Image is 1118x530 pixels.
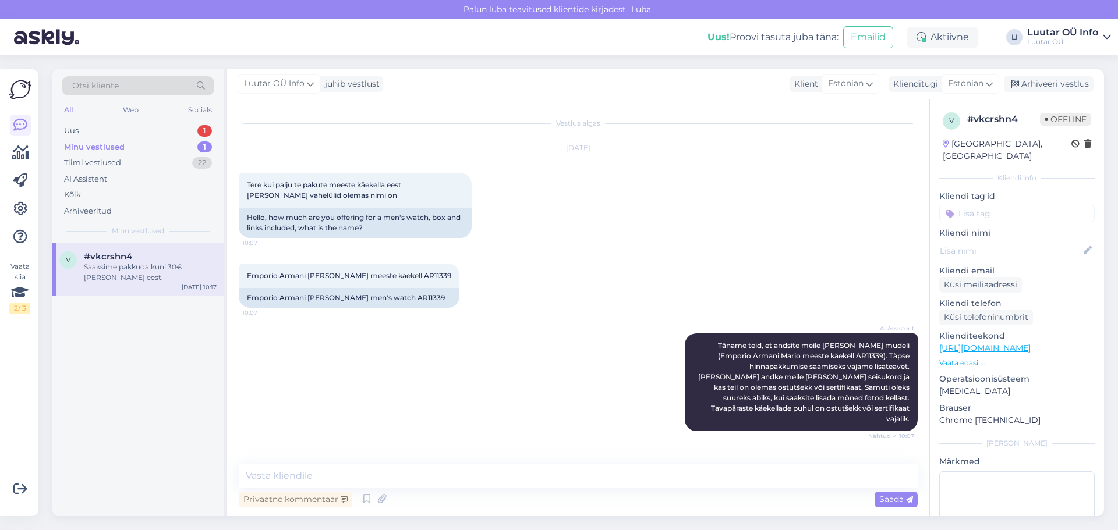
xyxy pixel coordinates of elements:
span: v [66,255,70,264]
div: Hello, how much are you offering for a men's watch, box and links included, what is the name? [239,208,472,238]
span: 10:07 [242,239,286,247]
div: Klient [790,78,818,90]
div: Privaatne kommentaar [239,492,352,507]
div: Saaksime pakkuda kuni 30€ [PERSON_NAME] eest. [84,262,217,283]
div: Luutar OÜ Info [1027,28,1098,37]
span: Offline [1040,113,1091,126]
span: Emporio Armani [PERSON_NAME] meeste käekell AR11339 [247,271,451,280]
div: Küsi telefoninumbrit [939,310,1033,325]
div: [PERSON_NAME] [939,438,1095,449]
div: Minu vestlused [64,141,125,153]
div: Emporio Armani [PERSON_NAME] men's watch AR11339 [239,288,459,308]
div: 1 [197,125,212,137]
div: juhib vestlust [320,78,380,90]
div: 22 [192,157,212,169]
div: Socials [186,102,214,118]
span: Minu vestlused [112,226,164,236]
span: Estonian [948,77,983,90]
input: Lisa nimi [940,244,1081,257]
div: Küsi meiliaadressi [939,277,1022,293]
span: AI Assistent [871,324,914,333]
div: 2 / 3 [9,303,30,314]
div: Vestlus algas [239,118,918,129]
span: Estonian [828,77,864,90]
span: Tere kui palju te pakute meeste käekella eest [PERSON_NAME] vahelülid olemas nimi on [247,180,403,200]
span: v [949,116,954,125]
div: Arhiveeritud [64,205,112,217]
p: Kliendi email [939,265,1095,277]
b: Uus! [707,31,730,42]
span: Luba [628,4,654,15]
span: Nähtud ✓ 10:07 [868,432,914,440]
p: Vaata edasi ... [939,358,1095,368]
p: Kliendi nimi [939,227,1095,239]
p: Brauser [939,402,1095,414]
img: Askly Logo [9,79,31,101]
input: Lisa tag [939,205,1095,222]
span: #vkcrshn4 [84,251,132,262]
span: Saada [879,494,913,504]
div: Aktiivne [907,27,978,48]
div: Kõik [64,189,81,201]
p: Operatsioonisüsteem [939,373,1095,385]
div: 1 [197,141,212,153]
div: Uus [64,125,79,137]
div: Tiimi vestlused [64,157,121,169]
div: Kliendi info [939,173,1095,183]
div: # vkcrshn4 [967,112,1040,126]
p: Kliendi tag'id [939,190,1095,202]
div: Arhiveeri vestlus [1004,76,1094,92]
a: [URL][DOMAIN_NAME] [939,343,1031,353]
div: [GEOGRAPHIC_DATA], [GEOGRAPHIC_DATA] [943,138,1071,162]
span: Täname teid, et andsite meile [PERSON_NAME] mudeli (Emporio Armani Mario meeste käekell AR11339).... [698,341,911,423]
div: All [62,102,75,118]
div: [DATE] [239,143,918,153]
div: Luutar OÜ [1027,37,1098,47]
div: Klienditugi [889,78,938,90]
div: Proovi tasuta juba täna: [707,30,838,44]
span: 10:07 [242,308,286,317]
p: [MEDICAL_DATA] [939,385,1095,397]
span: Otsi kliente [72,80,119,92]
p: Chrome [TECHNICAL_ID] [939,414,1095,426]
div: Vaata siia [9,261,30,314]
div: [DATE] 10:17 [182,283,217,291]
span: Luutar OÜ Info [244,77,305,90]
div: LI [1006,29,1023,45]
div: Web [121,102,141,118]
button: Emailid [843,26,893,48]
p: Klienditeekond [939,330,1095,342]
a: Luutar OÜ InfoLuutar OÜ [1027,28,1111,47]
div: AI Assistent [64,173,107,185]
p: Kliendi telefon [939,297,1095,310]
p: Märkmed [939,456,1095,468]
